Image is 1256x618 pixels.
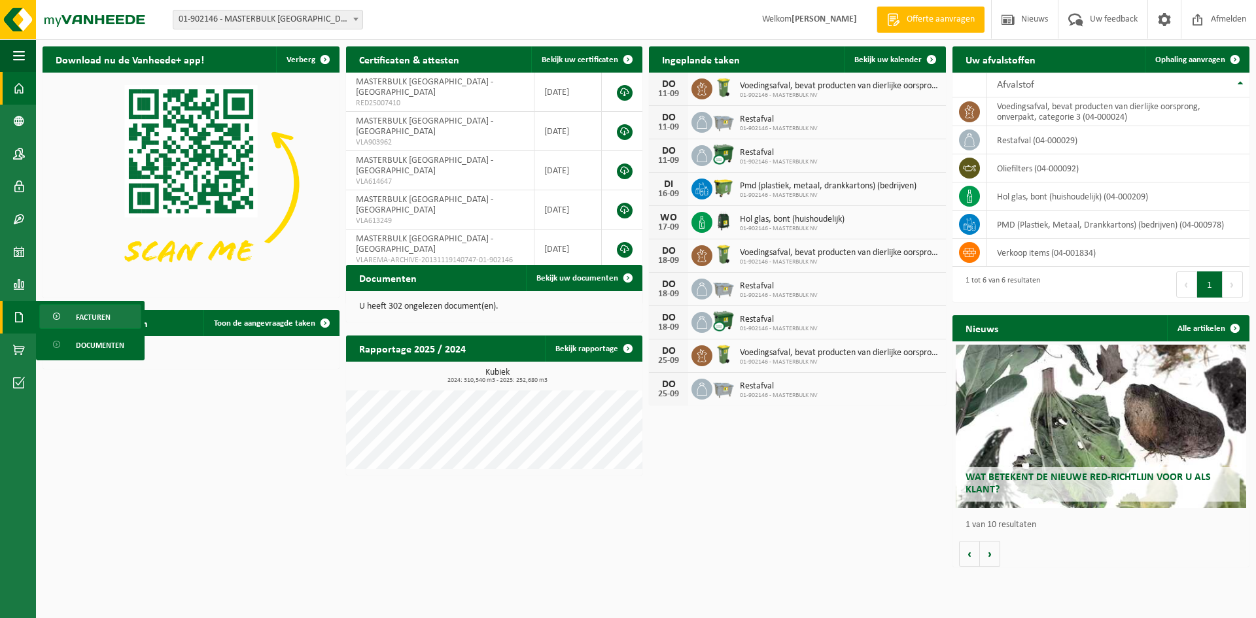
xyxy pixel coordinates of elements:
[877,7,985,33] a: Offerte aanvragen
[203,310,338,336] a: Toon de aangevraagde taken
[39,304,141,329] a: Facturen
[655,356,682,366] div: 25-09
[740,225,845,233] span: 01-902146 - MASTERBULK NV
[712,110,735,132] img: WB-2500-GAL-GY-01
[740,315,818,325] span: Restafval
[712,177,735,199] img: WB-1100-HPE-GN-50
[655,213,682,223] div: WO
[740,392,818,400] span: 01-902146 - MASTERBULK NV
[740,158,818,166] span: 01-902146 - MASTERBULK NV
[356,77,493,97] span: MASTERBULK [GEOGRAPHIC_DATA] - [GEOGRAPHIC_DATA]
[740,125,818,133] span: 01-902146 - MASTERBULK NV
[740,92,939,99] span: 01-902146 - MASTERBULK NV
[959,541,980,567] button: Vorige
[173,10,362,29] span: 01-902146 - MASTERBULK NV - MARIAKERKE
[43,46,217,72] h2: Download nu de Vanheede+ app!
[854,56,922,64] span: Bekijk uw kalender
[39,332,141,357] a: Documenten
[712,77,735,99] img: WB-0140-HPE-GN-50
[356,216,524,226] span: VLA613249
[1176,271,1197,298] button: Previous
[356,195,493,215] span: MASTERBULK [GEOGRAPHIC_DATA] - [GEOGRAPHIC_DATA]
[987,126,1249,154] td: restafval (04-000029)
[987,211,1249,239] td: PMD (Plastiek, Metaal, Drankkartons) (bedrijven) (04-000978)
[531,46,641,73] a: Bekijk uw certificaten
[1223,271,1243,298] button: Next
[353,377,643,384] span: 2024: 310,540 m3 - 2025: 252,680 m3
[356,255,524,266] span: VLAREMA-ARCHIVE-20131119140747-01-902146
[655,290,682,299] div: 18-09
[356,116,493,137] span: MASTERBULK [GEOGRAPHIC_DATA] - [GEOGRAPHIC_DATA]
[287,56,315,64] span: Verberg
[655,90,682,99] div: 11-09
[214,319,315,328] span: Toon de aangevraagde taken
[534,151,602,190] td: [DATE]
[534,230,602,269] td: [DATE]
[655,156,682,165] div: 11-09
[1167,315,1248,341] a: Alle artikelen
[655,390,682,399] div: 25-09
[1155,56,1225,64] span: Ophaling aanvragen
[356,234,493,254] span: MASTERBULK [GEOGRAPHIC_DATA] - [GEOGRAPHIC_DATA]
[56,347,326,356] p: Geen data beschikbaar.
[346,335,479,361] h2: Rapportage 2025 / 2024
[740,348,939,358] span: Voedingsafval, bevat producten van dierlijke oorsprong, onverpakt, categorie 3
[1197,271,1223,298] button: 1
[980,541,1000,567] button: Volgende
[740,181,916,192] span: Pmd (plastiek, metaal, drankkartons) (bedrijven)
[903,13,978,26] span: Offerte aanvragen
[740,281,818,292] span: Restafval
[740,325,818,333] span: 01-902146 - MASTERBULK NV
[76,333,124,358] span: Documenten
[655,190,682,199] div: 16-09
[1145,46,1248,73] a: Ophaling aanvragen
[952,315,1011,341] h2: Nieuws
[356,177,524,187] span: VLA614647
[655,256,682,266] div: 18-09
[536,274,618,283] span: Bekijk uw documenten
[952,46,1049,72] h2: Uw afvalstoffen
[956,345,1247,508] a: Wat betekent de nieuwe RED-richtlijn voor u als klant?
[655,79,682,90] div: DO
[356,137,524,148] span: VLA903962
[276,46,338,73] button: Verberg
[534,73,602,112] td: [DATE]
[740,358,939,366] span: 01-902146 - MASTERBULK NV
[655,223,682,232] div: 17-09
[534,190,602,230] td: [DATE]
[740,192,916,199] span: 01-902146 - MASTERBULK NV
[655,323,682,332] div: 18-09
[712,143,735,165] img: WB-1100-CU
[712,277,735,299] img: WB-2500-GAL-GY-01
[792,14,857,24] strong: [PERSON_NAME]
[655,279,682,290] div: DO
[545,335,641,362] a: Bekijk rapportage
[173,10,363,29] span: 01-902146 - MASTERBULK NV - MARIAKERKE
[740,292,818,300] span: 01-902146 - MASTERBULK NV
[534,112,602,151] td: [DATE]
[959,270,1040,299] div: 1 tot 6 van 6 resultaten
[740,258,939,266] span: 01-902146 - MASTERBULK NV
[649,46,753,72] h2: Ingeplande taken
[43,73,340,295] img: Download de VHEPlus App
[987,154,1249,182] td: oliefilters (04-000092)
[76,305,111,330] span: Facturen
[740,114,818,125] span: Restafval
[740,215,845,225] span: Hol glas, bont (huishoudelijk)
[712,310,735,332] img: WB-1100-CU
[997,80,1034,90] span: Afvalstof
[655,123,682,132] div: 11-09
[966,472,1211,495] span: Wat betekent de nieuwe RED-richtlijn voor u als klant?
[346,265,430,290] h2: Documenten
[655,346,682,356] div: DO
[740,381,818,392] span: Restafval
[987,239,1249,267] td: verkoop items (04-001834)
[740,81,939,92] span: Voedingsafval, bevat producten van dierlijke oorsprong, onverpakt, categorie 3
[526,265,641,291] a: Bekijk uw documenten
[655,146,682,156] div: DO
[712,377,735,399] img: WB-2500-GAL-GY-01
[655,379,682,390] div: DO
[740,248,939,258] span: Voedingsafval, bevat producten van dierlijke oorsprong, onverpakt, categorie 3
[987,97,1249,126] td: voedingsafval, bevat producten van dierlijke oorsprong, onverpakt, categorie 3 (04-000024)
[655,246,682,256] div: DO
